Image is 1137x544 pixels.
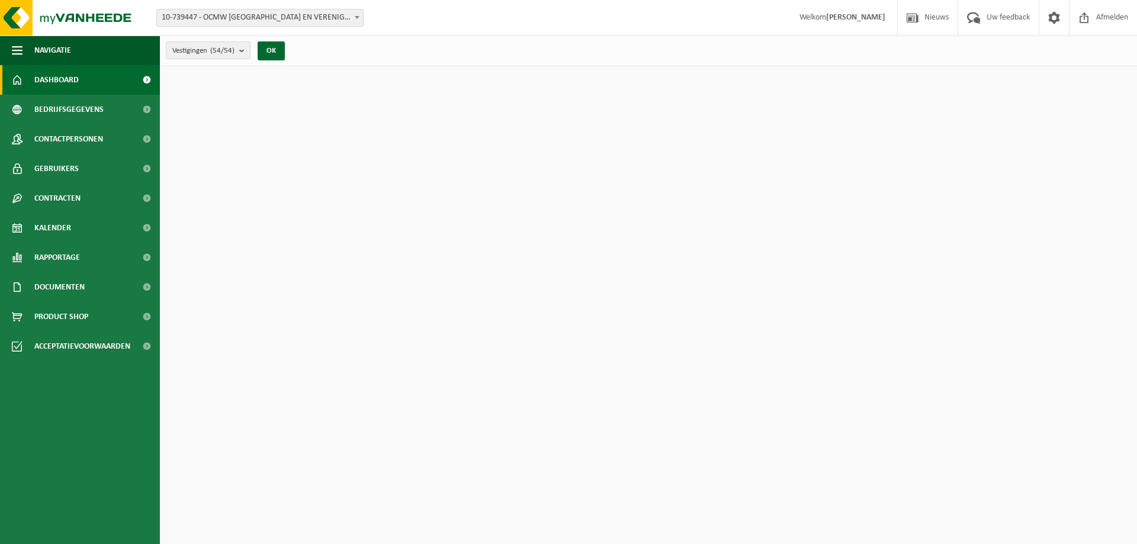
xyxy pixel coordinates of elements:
span: Contactpersonen [34,124,103,154]
span: Kalender [34,213,71,243]
strong: [PERSON_NAME] [826,13,885,22]
span: Documenten [34,272,85,302]
span: 10-739447 - OCMW BRUGGE EN VERENIGINGEN - BRUGGE [156,9,364,27]
count: (54/54) [210,47,235,54]
span: Gebruikers [34,154,79,184]
span: Vestigingen [172,42,235,60]
span: Product Shop [34,302,88,331]
span: Bedrijfsgegevens [34,95,104,124]
button: OK [258,41,285,60]
span: Acceptatievoorwaarden [34,331,130,361]
span: Contracten [34,184,81,213]
button: Vestigingen(54/54) [166,41,250,59]
span: Dashboard [34,65,79,95]
span: Navigatie [34,36,71,65]
span: Rapportage [34,243,80,272]
span: 10-739447 - OCMW BRUGGE EN VERENIGINGEN - BRUGGE [157,9,363,26]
